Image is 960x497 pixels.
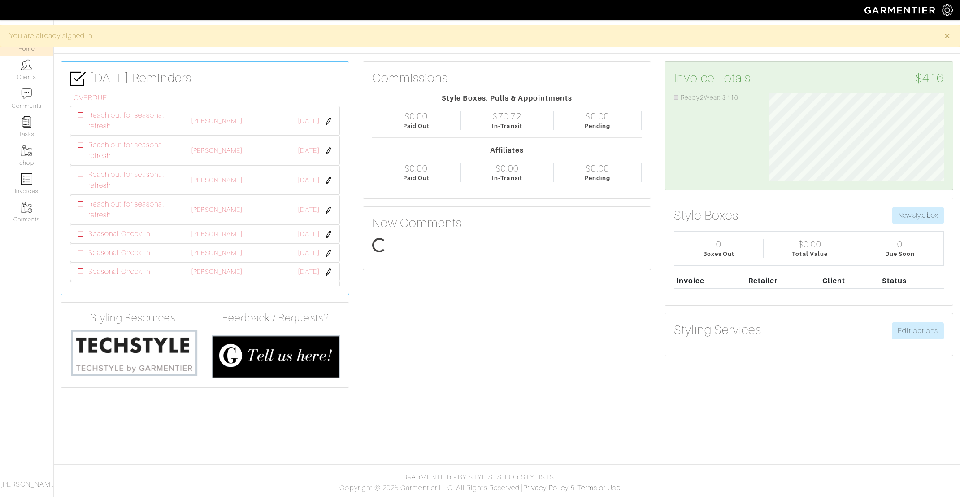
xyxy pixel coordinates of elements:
[915,70,944,86] span: $416
[74,94,340,102] h6: OVERDUE
[404,163,428,174] div: $0.00
[21,173,32,185] img: orders-icon-0abe47150d42831381b5fb84f609e132dff9fe21cb692f30cb5eec754e2cba89.png
[191,176,243,184] a: [PERSON_NAME]
[21,202,32,213] img: garments-icon-b7da505a4dc4fd61783c78ac3ca0ef83fa9d6f193b1c9dc38574b1d14d53ca28.png
[298,176,319,185] span: [DATE]
[21,59,32,70] img: clients-icon-6bae9207a08558b7cb47a8932f037763ab4055f8c8b6bfacd5dc20c3e0201464.png
[492,122,522,130] div: In-Transit
[21,145,32,156] img: garments-icon-b7da505a4dc4fd61783c78ac3ca0ef83fa9d6f193b1c9dc38574b1d14d53ca28.png
[746,273,820,289] th: Retailer
[674,208,738,223] h3: Style Boxes
[298,248,319,258] span: [DATE]
[191,147,243,154] a: [PERSON_NAME]
[212,312,340,325] h4: Feedback / Requests?
[70,312,198,325] h4: Styling Resources:
[70,70,340,87] h3: [DATE] Reminders
[798,239,821,250] div: $0.00
[586,111,609,122] div: $0.00
[21,116,32,128] img: reminder-icon-8004d30b9f0a5d33ae49ab947aed9ed385cf756f9e5892f1edd6e32f2345188e.png
[325,147,332,154] img: pen-cf24a1663064a2ec1b9c1bd2387e9de7a2fa800b781884d57f21acf72779bad2.png
[70,71,86,87] img: check-box-icon-36a4915ff3ba2bd8f6e4f29bc755bb66becd62c870f447fc0dd1365fcfddab58.png
[860,2,942,18] img: garmentier-logo-header-white-b43fb05a5012e4ada735d5af1a66efaba907eab6374d6393d1fbf88cb4ef424d.png
[191,230,243,238] a: [PERSON_NAME]
[404,111,428,122] div: $0.00
[191,117,243,124] a: [PERSON_NAME]
[88,169,176,191] span: Reach out for seasonal refresh
[674,93,755,103] li: Ready2Wear: $416
[298,267,319,277] span: [DATE]
[191,268,243,275] a: [PERSON_NAME]
[585,122,610,130] div: Pending
[897,239,903,250] div: 0
[325,177,332,184] img: pen-cf24a1663064a2ec1b9c1bd2387e9de7a2fa800b781884d57f21acf72779bad2.png
[88,140,176,161] span: Reach out for seasonal refresh
[674,322,761,338] h3: Styling Services
[942,4,953,16] img: gear-icon-white-bd11855cb880d31180b6d7d6211b90ccbf57a29d726f0c71d8c61bd08dd39cc2.png
[403,122,430,130] div: Paid Out
[9,31,931,41] div: You are already signed in.
[792,250,828,258] div: Total Value
[585,174,610,182] div: Pending
[372,145,642,156] div: Affiliates
[325,207,332,214] img: pen-cf24a1663064a2ec1b9c1bd2387e9de7a2fa800b781884d57f21acf72779bad2.png
[88,110,176,132] span: Reach out for seasonal refresh
[674,273,746,289] th: Invoice
[892,207,944,224] button: New style box
[880,273,944,289] th: Status
[212,335,340,378] img: feedback_requests-3821251ac2bd56c73c230f3229a5b25d6eb027adea667894f41107c140538ee0.png
[88,229,150,239] span: Seasonal Check-in
[493,111,521,122] div: $70.72
[403,174,430,182] div: Paid Out
[88,285,150,296] span: Seasonal Check-in
[298,229,319,239] span: [DATE]
[716,239,721,250] div: 0
[821,273,880,289] th: Client
[372,216,642,231] h3: New Comments
[88,199,176,220] span: Reach out for seasonal refresh
[674,70,944,86] h3: Invoice Totals
[372,70,448,86] h3: Commissions
[298,146,319,156] span: [DATE]
[298,116,319,126] span: [DATE]
[372,93,642,104] div: Style Boxes, Pulls & Appointments
[325,231,332,238] img: pen-cf24a1663064a2ec1b9c1bd2387e9de7a2fa800b781884d57f21acf72779bad2.png
[586,163,609,174] div: $0.00
[325,268,332,276] img: pen-cf24a1663064a2ec1b9c1bd2387e9de7a2fa800b781884d57f21acf72779bad2.png
[191,249,243,256] a: [PERSON_NAME]
[191,206,243,213] a: [PERSON_NAME]
[325,250,332,257] img: pen-cf24a1663064a2ec1b9c1bd2387e9de7a2fa800b781884d57f21acf72779bad2.png
[339,484,521,492] span: Copyright © 2025 Garmentier LLC. All Rights Reserved.
[325,118,332,125] img: pen-cf24a1663064a2ec1b9c1bd2387e9de7a2fa800b781884d57f21acf72779bad2.png
[298,205,319,215] span: [DATE]
[21,88,32,99] img: comment-icon-a0a6a9ef722e966f86d9cbdc48e553b5cf19dbc54f86b18d962a5391bc8f6eb6.png
[885,250,915,258] div: Due Soon
[70,328,198,377] img: techstyle-93310999766a10050dc78ceb7f971a75838126fd19372ce40ba20cdf6a89b94b.png
[88,266,150,277] span: Seasonal Check-in
[495,163,519,174] div: $0.00
[944,30,951,42] span: ×
[703,250,734,258] div: Boxes Out
[88,247,150,258] span: Seasonal Check-in
[523,484,620,492] a: Privacy Policy & Terms of Use
[492,174,522,182] div: In-Transit
[892,322,944,339] a: Edit options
